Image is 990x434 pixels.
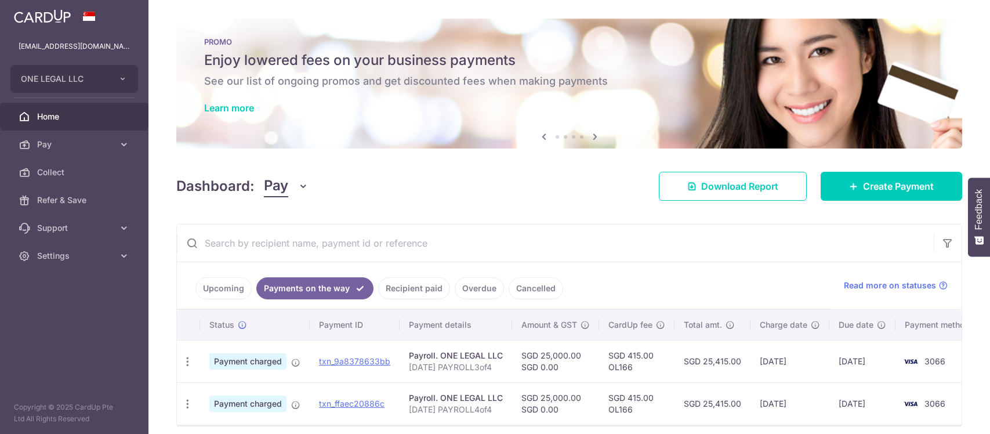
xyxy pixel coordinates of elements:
[19,41,130,52] p: [EMAIL_ADDRESS][DOMAIN_NAME]
[264,175,309,197] button: Pay
[674,382,750,425] td: SGD 25,415.00
[455,277,504,299] a: Overdue
[37,222,114,234] span: Support
[21,73,107,85] span: ONE LEGAL LLC
[608,319,652,331] span: CardUp fee
[400,310,512,340] th: Payment details
[409,361,503,373] p: [DATE] PAYROLL3of4
[176,176,255,197] h4: Dashboard:
[204,37,934,46] p: PROMO
[256,277,373,299] a: Payments on the way
[177,225,934,262] input: Search by recipient name, payment id or reference
[750,382,829,425] td: [DATE]
[409,392,503,404] div: Payroll. ONE LEGAL LLC
[916,399,978,428] iframe: Opens a widget where you can find more information
[37,167,114,178] span: Collect
[204,102,254,114] a: Learn more
[924,356,945,366] span: 3066
[10,65,138,93] button: ONE LEGAL LLC
[750,340,829,382] td: [DATE]
[204,51,934,70] h5: Enjoy lowered fees on your business payments
[701,179,778,193] span: Download Report
[829,340,895,382] td: [DATE]
[760,319,807,331] span: Charge date
[195,277,252,299] a: Upcoming
[209,353,287,370] span: Payment charged
[264,175,288,197] span: Pay
[409,404,503,415] p: [DATE] PAYROLL4of4
[895,310,984,340] th: Payment method
[924,399,945,408] span: 3066
[839,319,873,331] span: Due date
[209,319,234,331] span: Status
[829,382,895,425] td: [DATE]
[319,356,390,366] a: txn_9a8378633bb
[37,194,114,206] span: Refer & Save
[844,280,936,291] span: Read more on statuses
[310,310,400,340] th: Payment ID
[659,172,807,201] a: Download Report
[899,355,922,368] img: Bank Card
[37,111,114,122] span: Home
[509,277,563,299] a: Cancelled
[319,399,385,408] a: txn_ffaec20886c
[512,382,599,425] td: SGD 25,000.00 SGD 0.00
[521,319,577,331] span: Amount & GST
[204,74,934,88] h6: See our list of ongoing promos and get discounted fees when making payments
[176,19,962,149] img: Latest Promos Banner
[674,340,750,382] td: SGD 25,415.00
[821,172,962,201] a: Create Payment
[409,350,503,361] div: Payroll. ONE LEGAL LLC
[37,250,114,262] span: Settings
[863,179,934,193] span: Create Payment
[844,280,948,291] a: Read more on statuses
[37,139,114,150] span: Pay
[684,319,722,331] span: Total amt.
[378,277,450,299] a: Recipient paid
[209,396,287,412] span: Payment charged
[599,382,674,425] td: SGD 415.00 OL166
[974,189,984,230] span: Feedback
[599,340,674,382] td: SGD 415.00 OL166
[512,340,599,382] td: SGD 25,000.00 SGD 0.00
[899,397,922,411] img: Bank Card
[14,9,71,23] img: CardUp
[968,178,990,256] button: Feedback - Show survey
